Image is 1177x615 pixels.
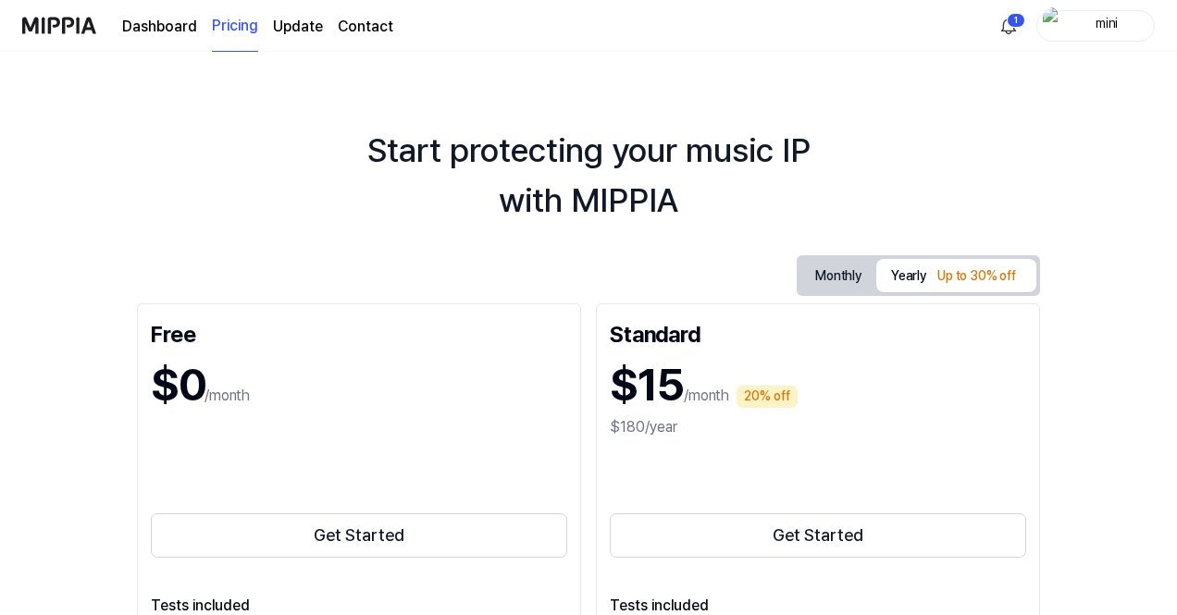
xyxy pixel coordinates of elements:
[151,317,567,347] div: Free
[994,11,1023,41] button: 알림1
[122,16,197,38] a: Dashboard
[151,354,204,416] h1: $0
[1007,13,1025,28] div: 1
[876,259,1036,292] button: Yearly
[338,16,393,38] a: Contact
[737,386,798,408] div: 20% off
[997,15,1020,37] img: 알림
[212,1,258,52] a: Pricing
[610,317,1026,347] div: Standard
[684,385,729,407] p: /month
[1071,15,1143,35] div: mini
[1043,7,1065,44] img: profile
[610,513,1026,558] button: Get Started
[932,265,1022,288] div: Up to 30% off
[151,510,567,561] a: Get Started
[800,262,876,290] button: Monthly
[204,385,250,407] p: /month
[610,510,1026,561] a: Get Started
[610,354,684,416] h1: $15
[1036,10,1155,42] button: profilemini
[151,513,567,558] button: Get Started
[610,416,1026,438] div: $180/year
[273,16,323,38] a: Update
